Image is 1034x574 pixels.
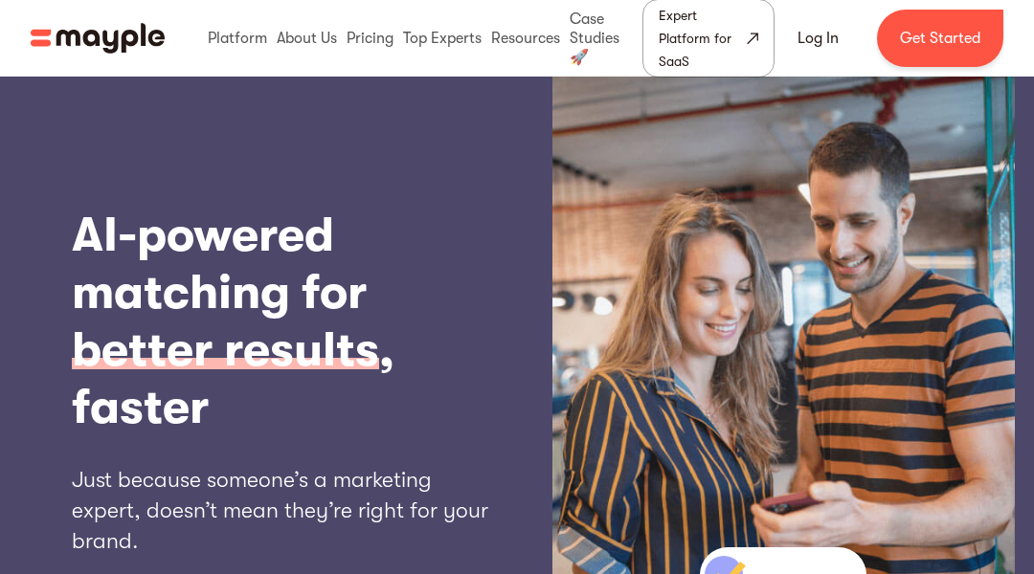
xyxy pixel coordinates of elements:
[72,321,379,381] span: better results
[72,465,496,558] h2: Just because someone’s a marketing expert, doesn’t mean they’re right for your brand.
[31,20,165,56] img: Mayple logo
[72,207,496,436] h1: AI-powered matching for , faster
[659,4,743,73] div: Expert Platform for SaaS
[877,10,1003,67] a: Get Started
[775,15,862,61] a: Log In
